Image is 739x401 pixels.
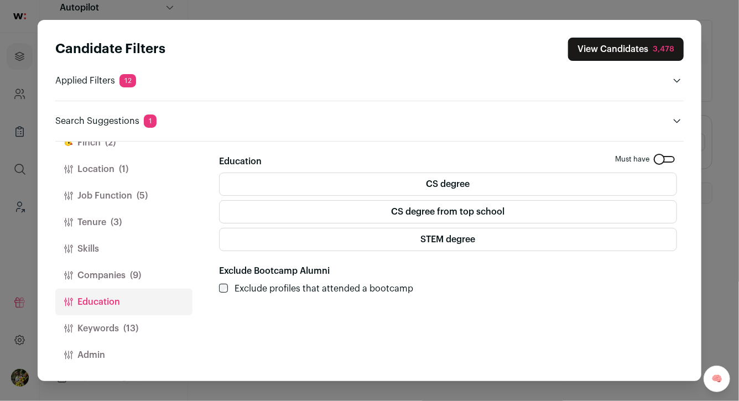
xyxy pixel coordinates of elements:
[235,282,413,295] label: Exclude profiles that attended a bootcamp
[55,183,192,209] button: Job Function(5)
[55,209,192,236] button: Tenure(3)
[55,289,192,315] button: Education
[137,189,148,202] span: (5)
[111,216,122,229] span: (3)
[55,315,192,342] button: Keywords(13)
[55,74,136,87] p: Applied Filters
[219,264,330,278] label: Exclude Bootcamp Alumni
[55,342,192,368] button: Admin
[144,114,157,128] span: 1
[219,173,677,196] label: CS degree
[670,74,684,87] button: Open applied filters
[615,155,649,164] span: Must have
[55,114,157,128] p: Search Suggestions
[119,74,136,87] span: 12
[105,136,116,149] span: (2)
[568,38,684,61] button: Close search preferences
[55,129,192,156] button: Finch(2)
[55,262,192,289] button: Companies(9)
[704,366,730,392] a: 🧠
[219,155,262,168] label: Education
[123,322,138,335] span: (13)
[119,163,128,176] span: (1)
[219,228,677,251] label: STEM degree
[130,269,141,282] span: (9)
[55,43,165,56] strong: Candidate Filters
[219,200,677,223] label: CS degree from top school
[55,236,192,262] button: Skills
[55,156,192,183] button: Location(1)
[653,44,674,55] div: 3,478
